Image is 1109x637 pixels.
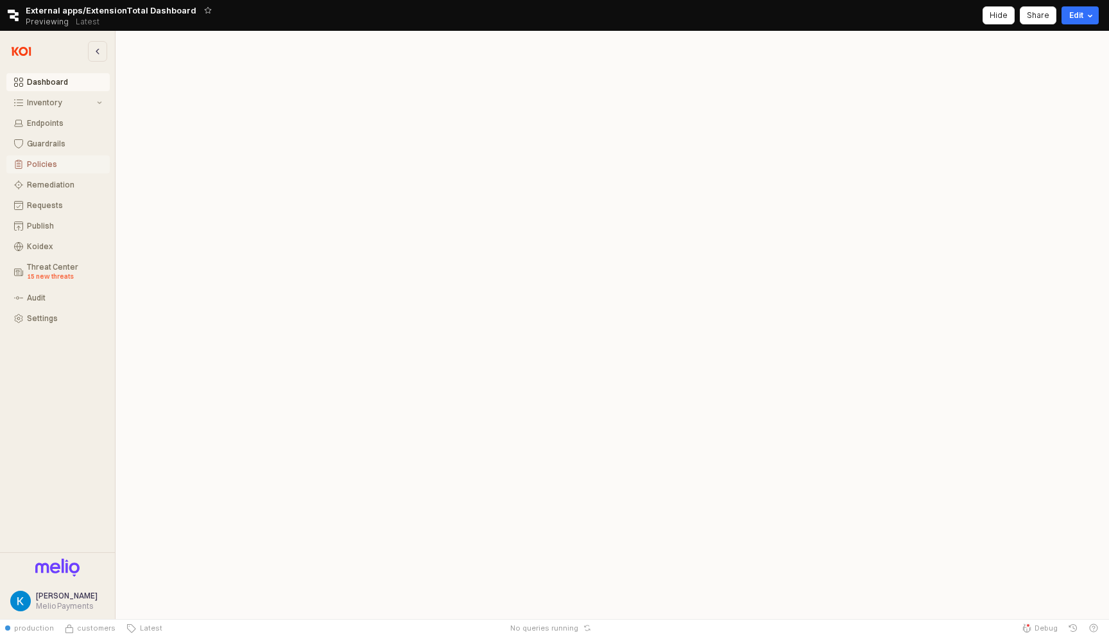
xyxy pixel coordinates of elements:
button: Debug [1017,619,1063,637]
button: Edit [1062,6,1099,24]
button: Koidex [6,238,110,256]
span: Debug [1035,623,1058,633]
span: production [14,623,54,633]
button: Add app to favorites [202,4,214,17]
button: Threat Center [6,258,110,286]
button: Dashboard [6,73,110,91]
div: Previewing Latest [26,13,107,31]
button: Hide app [983,6,1015,24]
div: Publish [27,222,102,231]
button: Publish [6,217,110,235]
button: Guardrails [6,135,110,153]
p: Share [1027,10,1049,21]
div: Remediation [27,180,102,189]
button: History [1063,619,1083,637]
button: Reset app state [581,624,594,632]
button: Share app [1020,6,1056,24]
button: Remediation [6,176,110,194]
div: Inventory [27,98,94,107]
p: Latest [76,17,99,27]
button: Inventory [6,94,110,112]
span: No queries running [510,623,578,633]
div: Requests [27,201,102,210]
span: [PERSON_NAME] [36,591,98,600]
div: Koidex [27,242,102,251]
div: Audit [27,293,102,302]
button: Releases and History [69,13,107,31]
span: customers [77,623,116,633]
button: Audit [6,289,110,307]
div: Policies [27,160,102,169]
div: Guardrails [27,139,102,148]
span: Latest [136,623,162,633]
div: Hide [990,7,1008,24]
button: Latest [121,619,168,637]
div: Dashboard [27,78,102,87]
button: Help [1083,619,1104,637]
div: Settings [27,314,102,323]
button: Source Control [59,619,121,637]
span: External apps/ExtensionTotal Dashboard [26,4,196,17]
div: Endpoints [27,119,102,128]
main: App Frame [116,31,1109,619]
button: Endpoints [6,114,110,132]
span: Previewing [26,15,69,28]
div: 15 new threats [27,272,102,282]
div: Threat Center [27,263,102,282]
div: Melio Payments [36,601,98,611]
button: Policies [6,155,110,173]
iframe: DashboardPage [116,31,1109,619]
button: Requests [6,196,110,214]
button: Settings [6,310,110,327]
